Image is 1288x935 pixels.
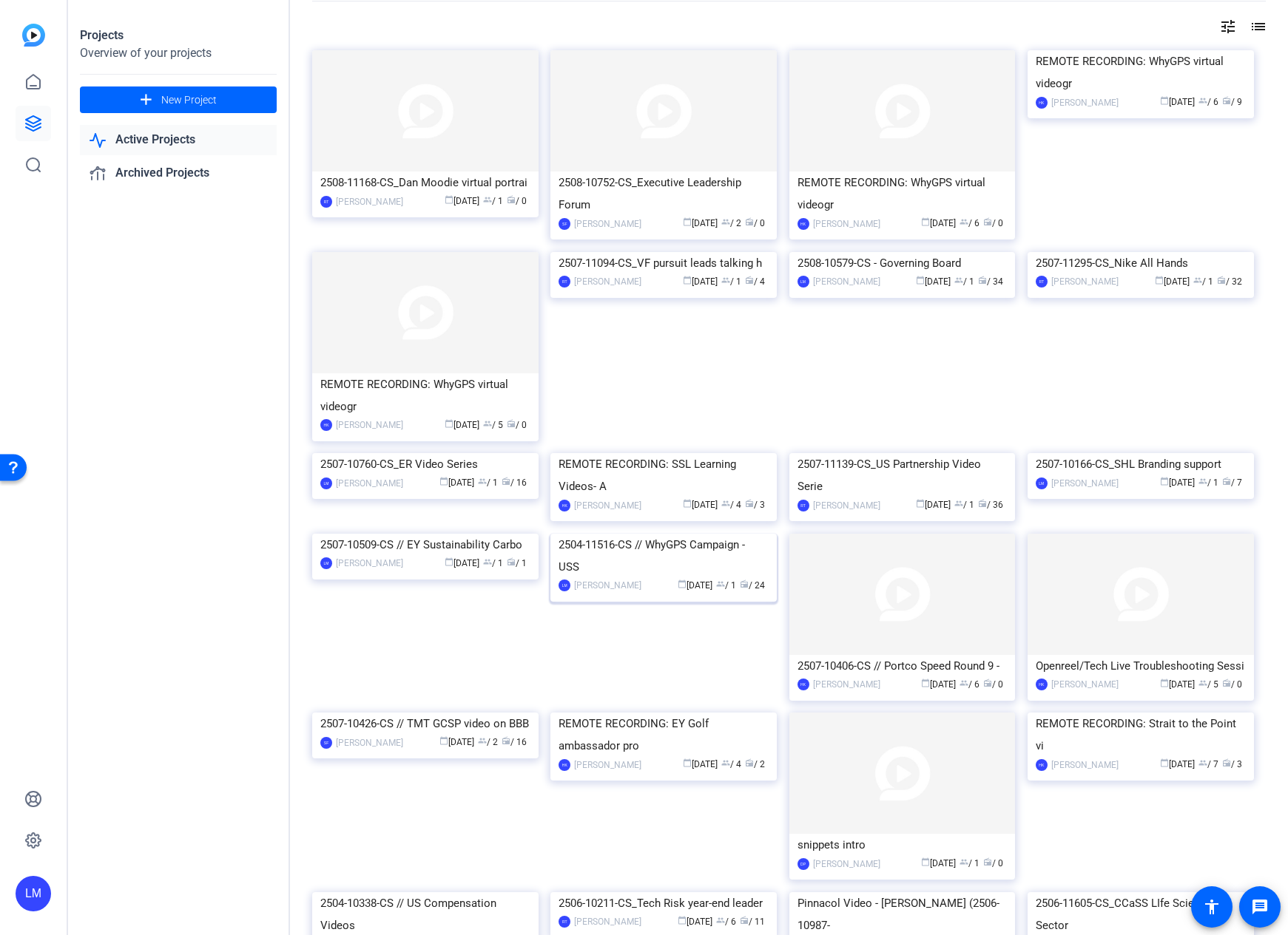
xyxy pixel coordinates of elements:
div: [PERSON_NAME] [336,194,403,209]
span: / 16 [502,737,527,747]
span: group [1198,96,1207,105]
div: [PERSON_NAME] [1051,274,1119,289]
div: [PERSON_NAME] [574,758,641,772]
span: radio [983,679,992,687]
div: 2504-11516-CS // WhyGPS Campaign - USS [559,534,769,578]
div: HK [1036,759,1048,771]
div: [PERSON_NAME] [813,217,880,231]
span: radio [745,758,754,767]
div: 2507-11295-CS_Nike All Hands [1036,252,1246,274]
span: calendar_today [439,477,448,486]
span: / 1 [478,477,498,488]
span: calendar_today [1160,96,1169,105]
div: RT [559,916,570,928]
div: [PERSON_NAME] [336,735,403,750]
div: RT [320,196,332,208]
span: calendar_today [445,419,454,428]
span: group [1198,679,1207,687]
span: [DATE] [921,858,956,868]
span: radio [745,499,754,508]
span: [DATE] [921,679,956,690]
span: / 6 [960,218,980,228]
span: / 6 [960,679,980,690]
span: group [1198,758,1207,767]
div: LM [320,557,332,569]
div: REMOTE RECORDING: Strait to the Point vi [1036,713,1246,757]
span: radio [978,276,987,285]
div: LM [559,579,570,591]
div: HK [320,419,332,431]
div: HK [559,500,570,511]
div: [PERSON_NAME] [813,498,880,513]
a: Active Projects [80,125,277,155]
div: SF [559,218,570,230]
span: radio [1222,758,1231,767]
span: / 0 [983,679,1003,690]
div: [PERSON_NAME] [574,274,641,289]
div: [PERSON_NAME] [574,578,641,593]
div: HK [1036,97,1048,109]
span: / 5 [1198,679,1218,690]
span: [DATE] [1155,276,1190,287]
span: / 7 [1222,477,1242,488]
span: radio [507,557,516,566]
div: Openreel/Tech Live Troubleshooting Sessi [1036,655,1246,677]
span: / 11 [740,917,765,927]
span: calendar_today [916,499,925,508]
div: LM [320,477,332,489]
span: / 1 [507,558,527,568]
div: [PERSON_NAME] [336,556,403,571]
span: / 24 [740,580,765,591]
span: radio [740,579,749,588]
div: 2506-10211-CS_Tech Risk year-end leader [559,892,769,914]
span: radio [1217,276,1226,285]
div: 2507-10406-CS // Portco Speed Round 9 - [798,655,1008,677]
div: 2507-11139-CS_US Partnership Video Serie [798,453,1008,497]
span: New Project [161,92,217,108]
mat-icon: add [137,91,155,109]
mat-icon: accessibility [1203,898,1221,916]
div: REMOTE RECORDING: EY Golf ambassador pro [559,713,769,757]
span: group [478,477,487,486]
div: [PERSON_NAME] [1051,95,1119,110]
span: / 3 [1222,759,1242,769]
span: calendar_today [1160,679,1169,687]
div: [PERSON_NAME] [813,857,880,871]
div: [PERSON_NAME] [336,418,403,432]
span: / 1 [483,558,503,568]
div: Overview of your projects [80,44,277,62]
span: [DATE] [678,580,712,591]
span: [DATE] [683,276,718,287]
mat-icon: tune [1219,18,1237,35]
span: / 2 [745,759,765,769]
span: / 1 [954,500,974,510]
span: calendar_today [921,679,930,687]
span: calendar_today [916,276,925,285]
span: / 1 [1198,477,1218,488]
div: LM [798,276,809,288]
span: / 4 [745,276,765,287]
span: radio [983,217,992,226]
span: [DATE] [683,759,718,769]
div: [PERSON_NAME] [574,914,641,929]
span: group [716,579,725,588]
span: calendar_today [683,276,692,285]
div: snippets intro [798,834,1008,856]
span: / 0 [983,218,1003,228]
span: calendar_today [445,195,454,204]
div: REMOTE RECORDING: WhyGPS virtual videogr [798,171,1008,216]
div: LM [16,876,51,911]
div: 2507-10426-CS // TMT GCSP video on BBB [320,713,530,735]
span: calendar_today [445,557,454,566]
span: group [483,195,492,204]
div: 2507-11094-CS_VF pursuit leads talking h [559,252,769,274]
mat-icon: message [1251,898,1269,916]
span: / 0 [507,420,527,430]
div: HK [1036,679,1048,690]
span: calendar_today [921,217,930,226]
span: group [478,736,487,745]
span: / 2 [721,218,741,228]
span: group [954,276,963,285]
span: calendar_today [683,758,692,767]
span: radio [745,276,754,285]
